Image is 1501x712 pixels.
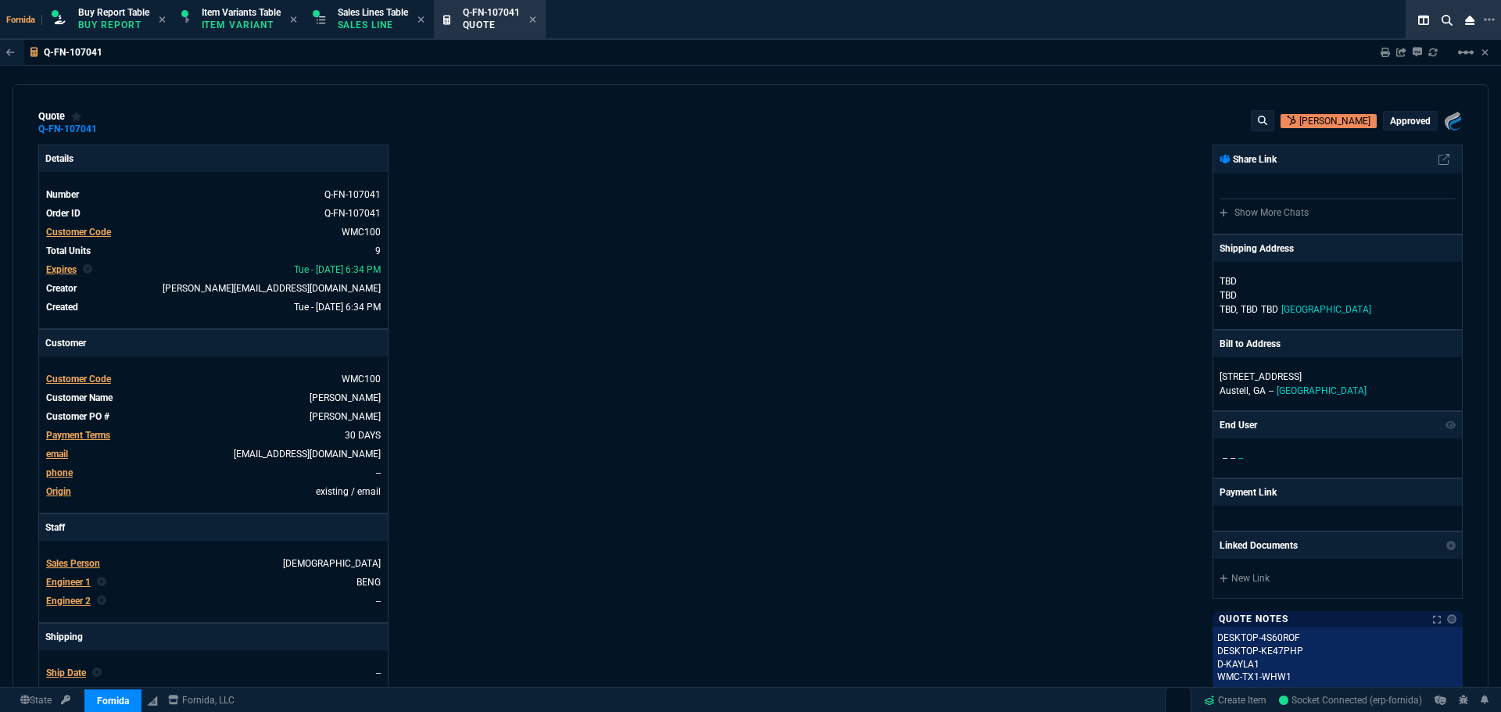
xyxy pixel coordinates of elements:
[375,245,381,256] span: 9
[1253,385,1266,396] span: GA
[1220,418,1257,432] p: End User
[45,593,382,609] tr: undefined
[46,430,110,441] span: Payment Terms
[324,189,381,200] span: See Marketplace Order
[92,666,102,680] nx-icon: Clear selected rep
[310,411,381,422] a: Kraig
[1231,453,1235,463] span: --
[417,14,425,27] nx-icon: Close Tab
[45,484,382,499] tr: undefined
[46,411,109,422] span: Customer PO #
[46,558,100,569] span: Sales Person
[338,19,408,31] p: Sales Line
[38,128,97,131] a: Q-FN-107041
[1279,693,1422,707] a: wFt2wX-cl82LTtC9AAGM
[159,14,166,27] nx-icon: Close Tab
[45,446,382,462] tr: kshoemaker@coffmansbp.com
[45,684,382,699] tr: undefined
[45,556,382,571] tr: undefined
[6,15,42,25] span: Fornida
[39,624,388,650] p: Shipping
[1279,695,1422,706] span: Socket Connected (erp-fornida)
[45,299,382,315] tr: undefined
[1220,385,1250,396] span: Austell,
[1261,304,1278,315] span: TBD
[16,693,56,707] a: Global State
[1481,46,1488,59] a: Hide Workbench
[6,47,15,58] nx-icon: Back to Table
[345,430,381,441] a: 30 DAYS
[46,577,91,588] span: Engineer 1
[39,514,388,541] p: Staff
[46,667,86,678] span: Ship Date
[97,575,106,589] nx-icon: Clear selected rep
[1220,207,1309,218] a: Show More Chats
[46,392,113,403] span: Customer Name
[234,449,381,460] a: [EMAIL_ADDRESS][DOMAIN_NAME]
[1220,304,1238,315] span: TBD,
[1220,152,1277,166] p: Share Link
[352,686,381,697] a: FEDEX
[78,19,149,31] p: Buy Report
[463,19,520,31] p: Quote
[45,665,382,681] tr: undefined
[1269,385,1274,396] span: --
[39,330,388,356] p: Customer
[1459,11,1481,30] nx-icon: Close Workbench
[356,577,381,588] a: BENG
[46,374,111,385] span: Customer Code
[45,262,382,277] tr: undefined
[1281,114,1377,128] a: Open Customer in hubSpot
[45,574,382,590] tr: BENG
[376,596,381,606] a: --
[97,594,106,608] nx-icon: Clear selected rep
[290,14,297,27] nx-icon: Close Tab
[294,264,381,275] span: 2025-10-14T18:34:11.069Z
[1299,114,1370,128] p: [PERSON_NAME]
[1219,613,1288,625] p: Quote Notes
[1220,242,1294,256] p: Shipping Address
[1220,288,1456,302] p: TBD
[163,283,381,294] span: brian.over@fornida.com
[78,7,149,18] span: Buy Report Table
[45,428,382,443] tr: undefined
[45,224,382,240] tr: undefined
[529,14,536,27] nx-icon: Close Tab
[202,19,280,31] p: Item Variant
[56,693,75,707] a: API TOKEN
[463,7,520,18] span: Q-FN-107041
[342,374,381,385] span: WMC100
[1220,274,1370,288] p: TBD
[1220,370,1456,384] p: [STREET_ADDRESS]
[46,596,91,606] span: Engineer 2
[46,686,71,697] span: Agent
[342,227,381,238] a: WMC100
[202,7,281,18] span: Item Variants Table
[1445,418,1456,432] nx-icon: Show/Hide End User to Customer
[1220,485,1277,499] p: Payment Link
[376,667,381,678] span: --
[46,189,79,200] span: Number
[1281,304,1371,315] span: [GEOGRAPHIC_DATA]
[39,145,388,172] p: Details
[316,486,381,497] span: existing / email
[1241,304,1258,315] span: TBD
[45,371,382,387] tr: undefined
[376,467,381,478] a: --
[283,558,381,569] a: [DEMOGRAPHIC_DATA]
[46,208,81,219] span: Order ID
[310,392,381,403] a: WM Coffman
[46,449,68,460] span: email
[1277,385,1367,396] span: [GEOGRAPHIC_DATA]
[83,263,92,277] nx-icon: Clear selected rep
[46,486,71,497] a: Origin
[45,281,382,296] tr: undefined
[338,7,408,18] span: Sales Lines Table
[45,409,382,424] tr: undefined
[38,110,82,123] div: quote
[45,243,382,259] tr: undefined
[1220,538,1298,553] p: Linked Documents
[1412,11,1435,30] nx-icon: Split Panels
[1390,115,1431,127] p: approved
